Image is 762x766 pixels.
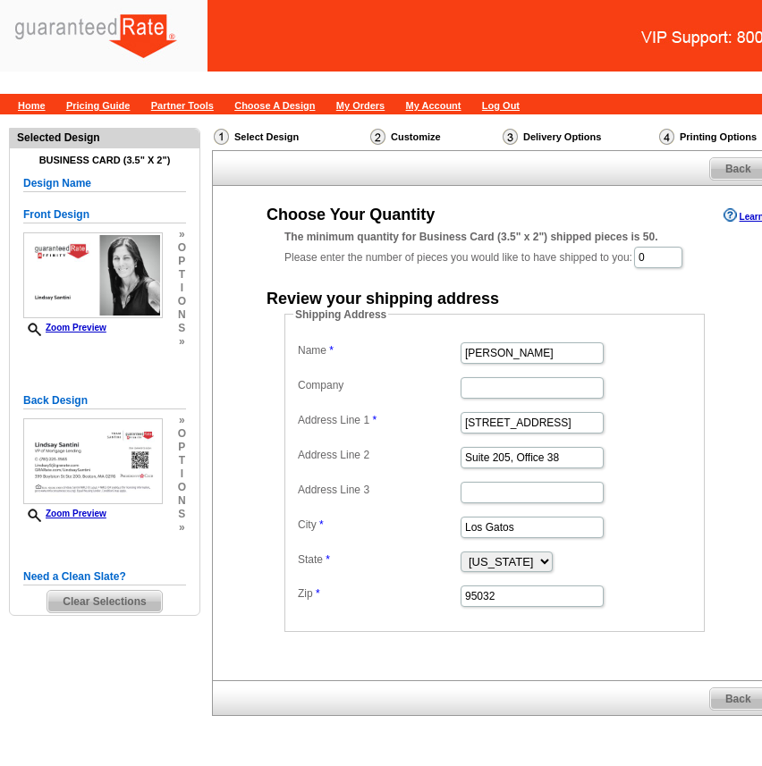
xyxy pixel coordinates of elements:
label: Name [298,342,459,358]
a: Zoom Preview [23,323,106,332]
img: Select Design [214,129,229,145]
a: Home [18,100,46,111]
span: p [178,255,186,268]
label: Address Line 1 [298,412,459,428]
label: City [298,517,459,533]
span: s [178,508,186,521]
span: Clear Selections [47,591,161,612]
label: State [298,551,459,568]
span: » [178,521,186,535]
a: Zoom Preview [23,509,106,518]
div: Choose Your Quantity [267,206,435,223]
h5: Back Design [23,392,186,409]
span: t [178,454,186,467]
a: My Account [406,100,461,111]
label: Address Line 2 [298,447,459,463]
h5: Need a Clean Slate? [23,568,186,585]
img: Customize [370,129,385,145]
div: Review your shipping address [267,290,499,307]
div: Delivery Options [501,128,657,150]
a: My Orders [336,100,385,111]
span: t [178,268,186,282]
label: Address Line 3 [298,482,459,498]
img: small-thumb.jpg [23,418,163,504]
h4: Business Card (3.5" x 2") [23,155,186,166]
div: Selected Design [10,129,199,146]
legend: Shipping Address [293,307,388,323]
span: n [178,494,186,508]
div: Customize [368,128,501,146]
span: o [178,241,186,255]
span: i [178,282,186,295]
h5: Front Design [23,206,186,223]
span: n [178,308,186,322]
span: s [178,322,186,335]
label: Zip [298,585,459,602]
span: p [178,441,186,454]
span: » [178,335,186,349]
img: small-thumb.jpg [23,232,163,318]
div: Select Design [212,128,368,150]
span: » [178,414,186,427]
img: Delivery Options [503,129,518,145]
span: i [178,467,186,481]
img: Printing Options & Summary [659,129,674,145]
span: o [178,295,186,308]
a: Log Out [482,100,520,111]
a: Choose A Design [234,100,315,111]
h5: Design Name [23,175,186,192]
span: » [178,228,186,241]
span: o [178,427,186,441]
a: Partner Tools [151,100,214,111]
a: Pricing Guide [66,100,131,111]
label: Company [298,377,459,393]
span: o [178,481,186,494]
